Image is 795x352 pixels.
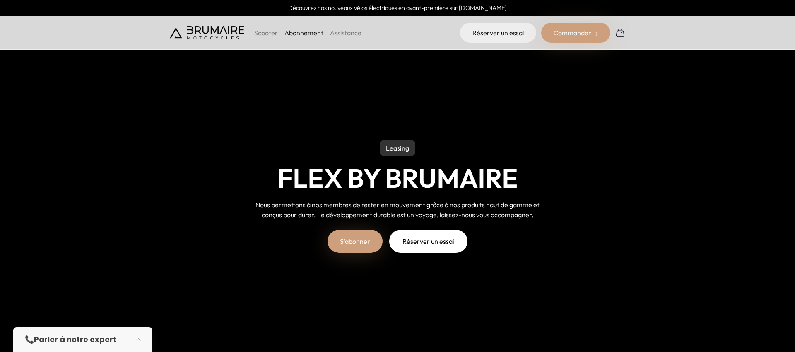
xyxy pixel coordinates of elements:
span: Nous permettons à nos membres de rester en mouvement grâce à nos produits haut de gamme et conçus... [255,201,540,219]
div: Commander [541,23,610,43]
p: Leasing [380,140,415,156]
a: Assistance [330,29,361,37]
a: Réserver un essai [389,230,467,253]
h1: Flex by Brumaire [277,163,518,194]
img: Panier [615,28,625,38]
iframe: Gorgias live chat messenger [754,313,787,344]
img: Brumaire Motocycles [170,26,244,39]
a: Abonnement [284,29,323,37]
a: S'abonner [328,230,383,253]
p: Scooter [254,28,278,38]
img: right-arrow-2.png [593,32,598,36]
a: Réserver un essai [460,23,536,43]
